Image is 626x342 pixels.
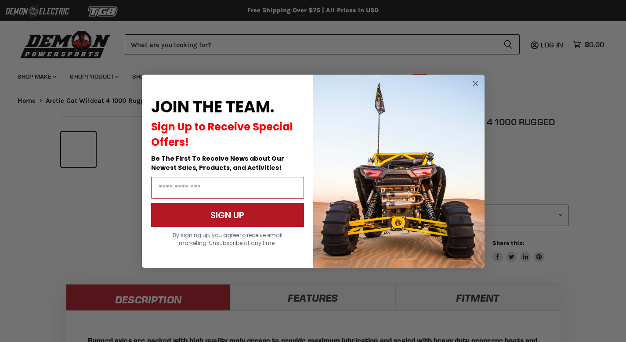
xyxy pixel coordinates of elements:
[151,154,284,172] span: Be The First To Receive News about Our Newest Sales, Products, and Activities!
[313,75,485,268] img: a9095488-b6e7-41ba-879d-588abfab540b.jpeg
[151,119,293,149] span: Sign Up to Receive Special Offers!
[173,231,282,247] span: By signing up, you agree to receive email marketing. Unsubscribe at any time.
[151,96,274,118] span: JOIN THE TEAM.
[470,78,481,89] button: Close dialog
[151,203,304,227] button: SIGN UP
[151,177,304,199] input: Email Address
